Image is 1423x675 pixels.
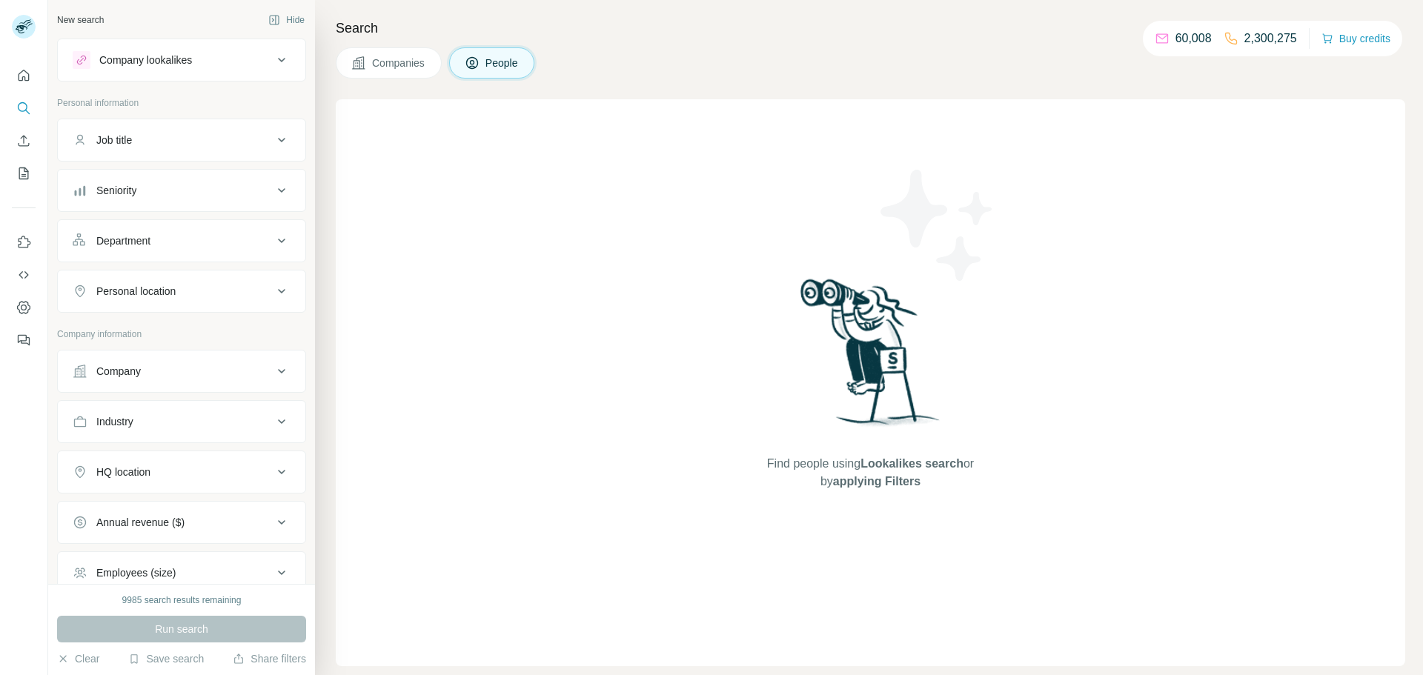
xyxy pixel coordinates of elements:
[96,233,150,248] div: Department
[58,555,305,591] button: Employees (size)
[233,651,306,666] button: Share filters
[58,404,305,439] button: Industry
[58,173,305,208] button: Seniority
[58,273,305,309] button: Personal location
[794,275,948,440] img: Surfe Illustration - Woman searching with binoculars
[57,13,104,27] div: New search
[58,505,305,540] button: Annual revenue ($)
[58,42,305,78] button: Company lookalikes
[57,327,306,341] p: Company information
[12,127,36,154] button: Enrich CSV
[58,122,305,158] button: Job title
[833,475,921,488] span: applying Filters
[96,414,133,429] div: Industry
[99,53,192,67] div: Company lookalikes
[58,454,305,490] button: HQ location
[258,9,315,31] button: Hide
[12,95,36,122] button: Search
[336,18,1405,39] h4: Search
[12,262,36,288] button: Use Surfe API
[871,159,1004,292] img: Surfe Illustration - Stars
[860,457,963,470] span: Lookalikes search
[57,651,99,666] button: Clear
[12,294,36,321] button: Dashboard
[12,160,36,187] button: My lists
[12,229,36,256] button: Use Surfe on LinkedIn
[96,364,141,379] div: Company
[58,223,305,259] button: Department
[57,96,306,110] p: Personal information
[96,133,132,147] div: Job title
[96,515,185,530] div: Annual revenue ($)
[1244,30,1297,47] p: 2,300,275
[96,183,136,198] div: Seniority
[128,651,204,666] button: Save search
[122,593,242,607] div: 9985 search results remaining
[12,62,36,89] button: Quick start
[58,353,305,389] button: Company
[96,284,176,299] div: Personal location
[485,56,520,70] span: People
[12,327,36,353] button: Feedback
[1175,30,1212,47] p: 60,008
[96,565,176,580] div: Employees (size)
[752,455,989,491] span: Find people using or by
[96,465,150,479] div: HQ location
[1321,28,1390,49] button: Buy credits
[372,56,426,70] span: Companies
